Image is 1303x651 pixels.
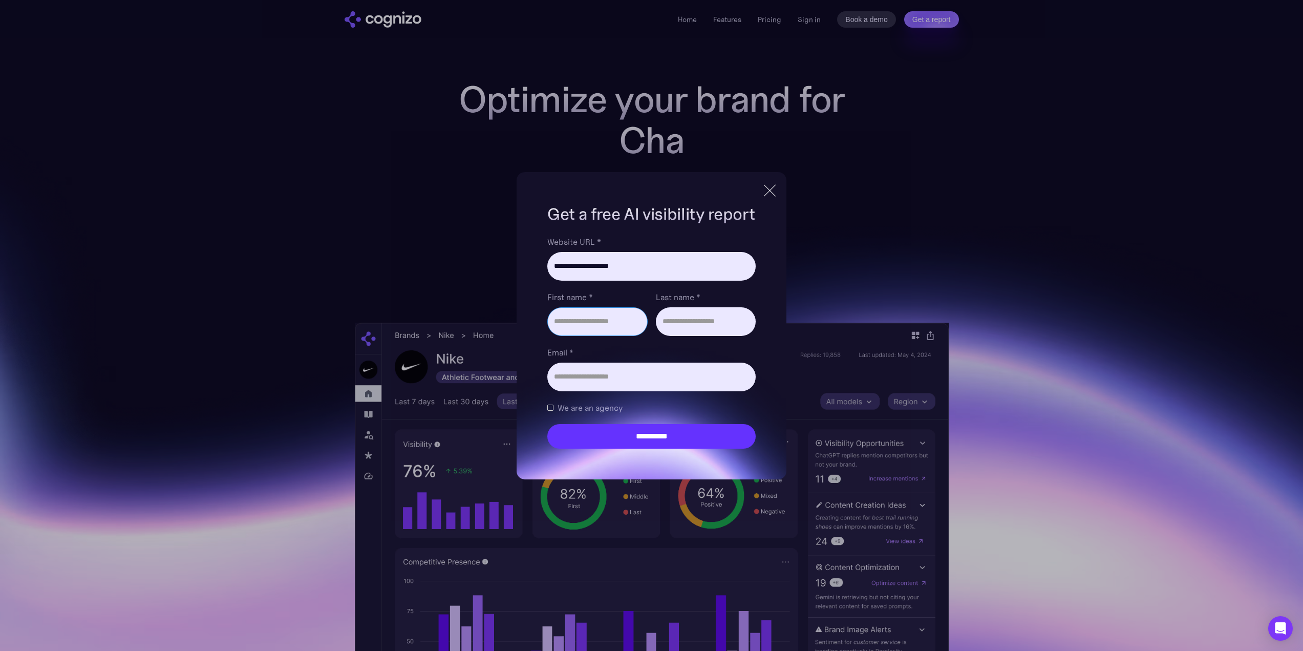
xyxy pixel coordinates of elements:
h1: Get a free AI visibility report [547,203,755,225]
label: Last name * [656,291,756,303]
form: Brand Report Form [547,236,755,449]
label: First name * [547,291,647,303]
div: Open Intercom Messenger [1268,616,1293,641]
label: Website URL * [547,236,755,248]
label: Email * [547,346,755,359]
span: We are an agency [558,402,623,414]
